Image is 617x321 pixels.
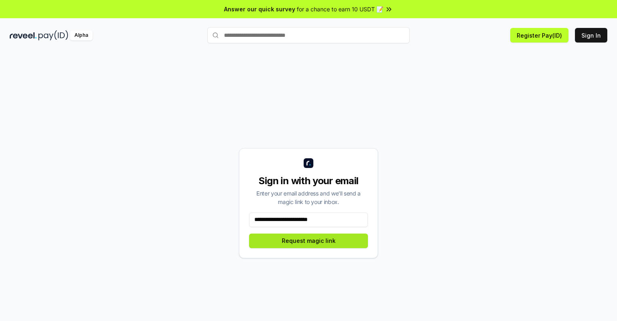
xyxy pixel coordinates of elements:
div: Enter your email address and we’ll send a magic link to your inbox. [249,189,368,206]
div: Sign in with your email [249,174,368,187]
img: reveel_dark [10,30,37,40]
div: Alpha [70,30,93,40]
span: Answer our quick survey [224,5,295,13]
span: for a chance to earn 10 USDT 📝 [297,5,383,13]
img: logo_small [304,158,313,168]
button: Register Pay(ID) [510,28,568,43]
button: Sign In [575,28,607,43]
img: pay_id [38,30,68,40]
button: Request magic link [249,234,368,248]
